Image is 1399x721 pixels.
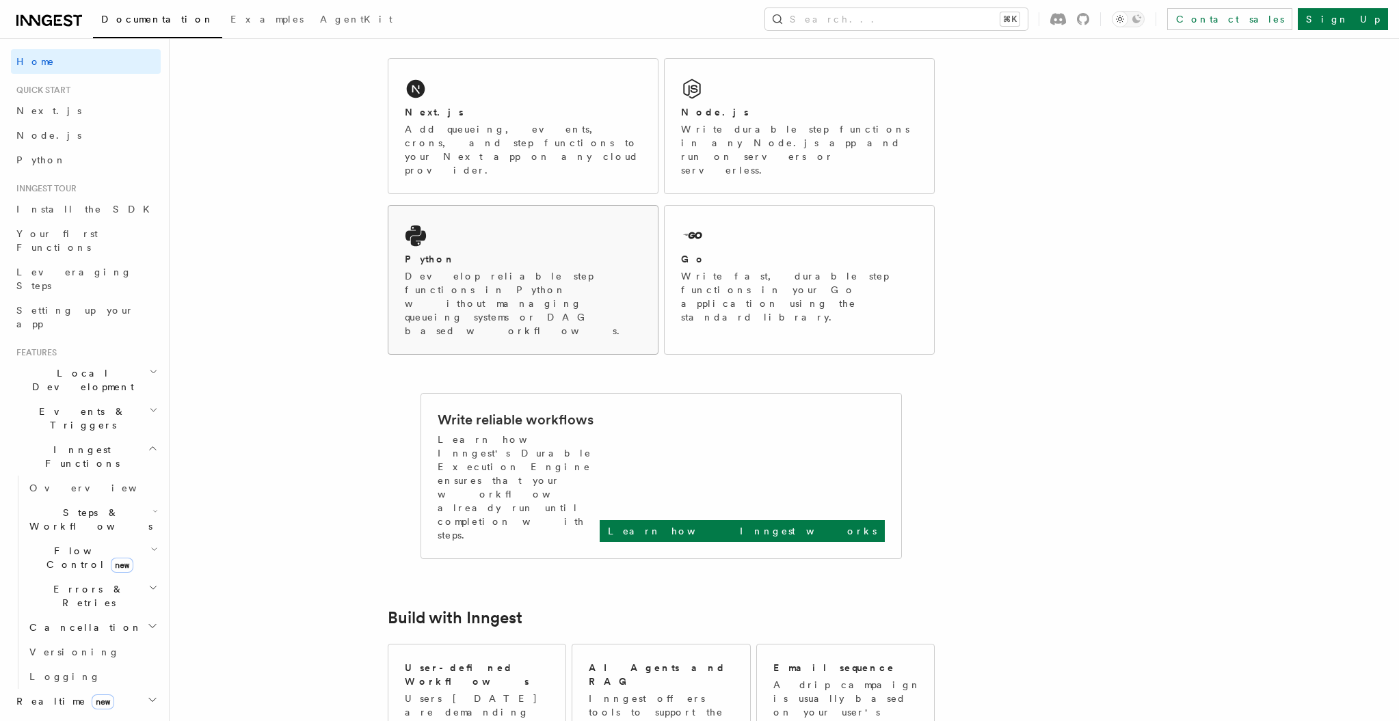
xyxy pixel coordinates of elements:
span: Overview [29,482,170,493]
a: Versioning [24,640,161,664]
span: Install the SDK [16,204,158,215]
button: Inngest Functions [11,437,161,476]
p: Develop reliable step functions in Python without managing queueing systems or DAG based workflows. [405,269,641,338]
span: Features [11,347,57,358]
a: Python [11,148,161,172]
a: Install the SDK [11,197,161,221]
a: Next.jsAdd queueing, events, crons, and step functions to your Next app on any cloud provider. [388,58,658,194]
button: Flow Controlnew [24,539,161,577]
h2: Go [681,252,706,266]
a: Node.js [11,123,161,148]
span: Node.js [16,130,81,141]
span: Setting up your app [16,305,134,329]
p: Learn how Inngest's Durable Execution Engine ensures that your workflow already run until complet... [438,433,600,542]
p: Write fast, durable step functions in your Go application using the standard library. [681,269,918,324]
span: Steps & Workflows [24,506,152,533]
a: Sign Up [1298,8,1388,30]
a: Setting up your app [11,298,161,336]
span: new [92,694,114,709]
span: Events & Triggers [11,405,149,432]
kbd: ⌘K [1000,12,1020,26]
span: new [111,558,133,573]
span: Flow Control [24,544,150,571]
span: AgentKit [320,14,392,25]
a: Learn how Inngest works [600,520,885,542]
span: Local Development [11,366,149,394]
button: Search...⌘K [765,8,1028,30]
span: Your first Functions [16,228,98,253]
h2: Node.js [681,105,749,119]
span: Documentation [101,14,214,25]
span: Cancellation [24,621,142,634]
button: Realtimenew [11,689,161,713]
a: Node.jsWrite durable step functions in any Node.js app and run on servers or serverless. [664,58,935,194]
a: Documentation [93,4,222,38]
span: Realtime [11,694,114,708]
a: Overview [24,476,161,500]
span: Home [16,55,55,68]
h2: Next.js [405,105,464,119]
button: Errors & Retries [24,577,161,615]
h2: Python [405,252,455,266]
a: Next.js [11,98,161,123]
h2: Write reliable workflows [438,410,594,429]
span: Inngest tour [11,183,77,194]
span: Python [16,154,66,165]
p: Learn how Inngest works [608,524,877,538]
p: Write durable step functions in any Node.js app and run on servers or serverless. [681,122,918,177]
span: Versioning [29,647,120,657]
span: Examples [230,14,304,25]
a: Your first Functions [11,221,161,260]
button: Cancellation [24,615,161,640]
button: Events & Triggers [11,399,161,437]
a: Home [11,49,161,74]
span: Inngest Functions [11,443,148,470]
a: PythonDevelop reliable step functions in Python without managing queueing systems or DAG based wo... [388,205,658,355]
p: Add queueing, events, crons, and step functions to your Next app on any cloud provider. [405,122,641,177]
h2: Email sequence [773,661,895,675]
span: Leveraging Steps [16,267,132,291]
span: Logging [29,671,101,682]
a: Build with Inngest [388,608,522,627]
button: Toggle dark mode [1112,11,1145,27]
a: AgentKit [312,4,401,37]
span: Errors & Retries [24,582,148,610]
a: Examples [222,4,312,37]
a: Leveraging Steps [11,260,161,298]
div: Inngest Functions [11,476,161,689]
a: Logging [24,664,161,689]
span: Quick start [11,85,70,96]
span: Next.js [16,105,81,116]
a: Contact sales [1167,8,1292,30]
button: Steps & Workflows [24,500,161,539]
h2: AI Agents and RAG [589,661,735,688]
h2: User-defined Workflows [405,661,549,688]
a: GoWrite fast, durable step functions in your Go application using the standard library. [664,205,935,355]
button: Local Development [11,361,161,399]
